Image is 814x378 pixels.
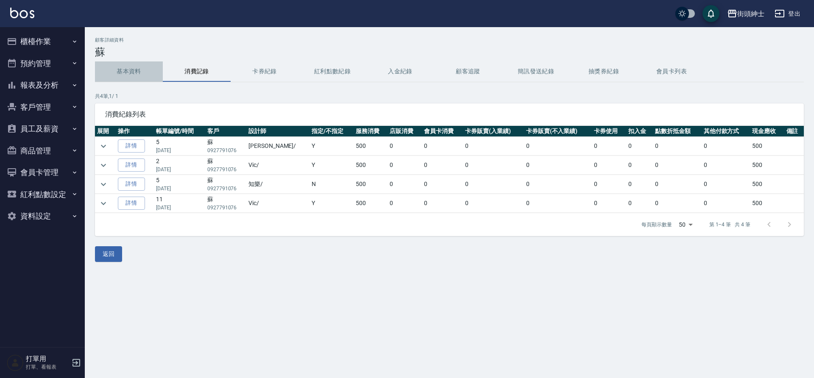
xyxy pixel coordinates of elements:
[97,159,110,172] button: expand row
[463,156,524,175] td: 0
[3,118,81,140] button: 員工及薪資
[592,137,626,156] td: 0
[592,156,626,175] td: 0
[387,156,421,175] td: 0
[3,53,81,75] button: 預約管理
[626,126,653,137] th: 扣入金
[10,8,34,18] img: Logo
[502,61,570,82] button: 簡訊發送紀錄
[387,137,421,156] td: 0
[246,156,309,175] td: Vic /
[205,156,246,175] td: 蘇
[118,158,145,172] a: 詳情
[771,6,804,22] button: 登出
[387,126,421,137] th: 店販消費
[156,147,203,154] p: [DATE]
[626,175,653,194] td: 0
[422,137,463,156] td: 0
[750,126,784,137] th: 現金應收
[434,61,502,82] button: 顧客追蹤
[246,175,309,194] td: 知樂 /
[702,5,719,22] button: save
[3,161,81,183] button: 會員卡管理
[246,194,309,213] td: Vic /
[97,178,110,191] button: expand row
[95,61,163,82] button: 基本資料
[95,126,116,137] th: 展開
[205,175,246,194] td: 蘇
[702,156,750,175] td: 0
[702,194,750,213] td: 0
[675,213,696,236] div: 50
[207,147,244,154] p: 0927791076
[524,175,592,194] td: 0
[154,126,205,137] th: 帳單編號/時間
[463,137,524,156] td: 0
[366,61,434,82] button: 入金紀錄
[3,140,81,162] button: 商品管理
[95,92,804,100] p: 共 4 筆, 1 / 1
[524,137,592,156] td: 0
[641,221,672,228] p: 每頁顯示數量
[422,194,463,213] td: 0
[105,110,794,119] span: 消費紀錄列表
[653,156,701,175] td: 0
[422,175,463,194] td: 0
[463,175,524,194] td: 0
[246,137,309,156] td: [PERSON_NAME] /
[231,61,298,82] button: 卡券紀錄
[524,156,592,175] td: 0
[750,175,784,194] td: 500
[463,126,524,137] th: 卡券販賣(入業績)
[95,46,804,58] h3: 蘇
[3,205,81,227] button: 資料設定
[653,126,701,137] th: 點數折抵金額
[592,194,626,213] td: 0
[298,61,366,82] button: 紅利點數紀錄
[626,156,653,175] td: 0
[207,166,244,173] p: 0927791076
[3,183,81,206] button: 紅利點數設定
[354,194,387,213] td: 500
[524,126,592,137] th: 卡券販賣(不入業績)
[737,8,764,19] div: 街頭紳士
[387,194,421,213] td: 0
[116,126,154,137] th: 操作
[154,194,205,213] td: 11
[156,204,203,211] p: [DATE]
[163,61,231,82] button: 消費記錄
[3,96,81,118] button: 客戶管理
[784,126,804,137] th: 備註
[156,166,203,173] p: [DATE]
[702,126,750,137] th: 其他付款方式
[709,221,750,228] p: 第 1–4 筆 共 4 筆
[156,185,203,192] p: [DATE]
[354,126,387,137] th: 服務消費
[702,175,750,194] td: 0
[118,178,145,191] a: 詳情
[95,246,122,262] button: 返回
[309,126,353,137] th: 指定/不指定
[205,194,246,213] td: 蘇
[154,156,205,175] td: 2
[626,137,653,156] td: 0
[246,126,309,137] th: 設計師
[653,175,701,194] td: 0
[207,185,244,192] p: 0927791076
[750,137,784,156] td: 500
[309,175,353,194] td: N
[205,126,246,137] th: 客戶
[638,61,705,82] button: 會員卡列表
[524,194,592,213] td: 0
[422,126,463,137] th: 會員卡消費
[118,197,145,210] a: 詳情
[309,156,353,175] td: Y
[354,175,387,194] td: 500
[570,61,638,82] button: 抽獎券紀錄
[724,5,768,22] button: 街頭紳士
[387,175,421,194] td: 0
[422,156,463,175] td: 0
[97,197,110,210] button: expand row
[3,31,81,53] button: 櫃檯作業
[354,156,387,175] td: 500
